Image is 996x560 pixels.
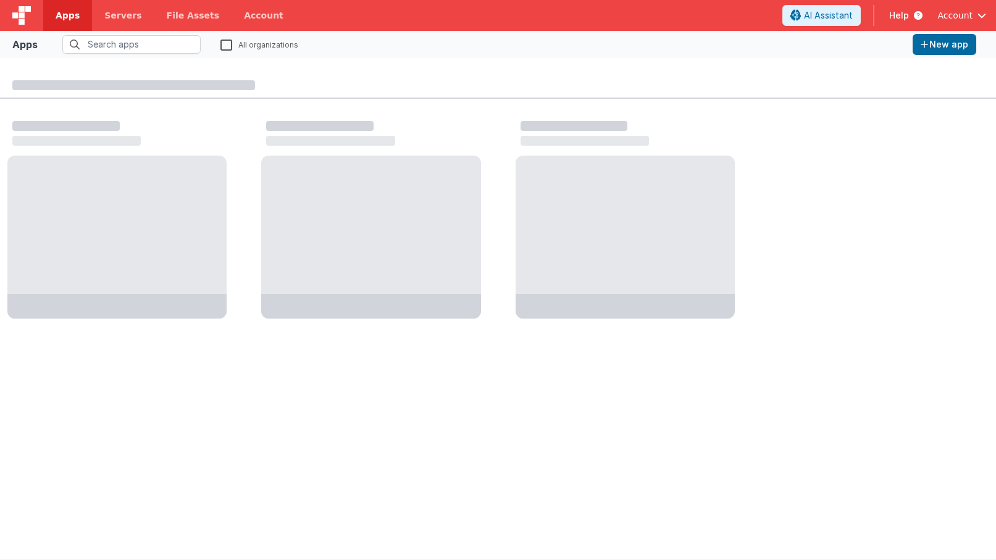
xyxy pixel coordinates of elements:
[12,37,38,52] div: Apps
[56,9,80,22] span: Apps
[804,9,853,22] span: AI Assistant
[913,34,976,55] button: New app
[167,9,220,22] span: File Assets
[937,9,986,22] button: Account
[782,5,861,26] button: AI Assistant
[220,38,298,50] label: All organizations
[62,35,201,54] input: Search apps
[104,9,141,22] span: Servers
[889,9,909,22] span: Help
[937,9,973,22] span: Account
